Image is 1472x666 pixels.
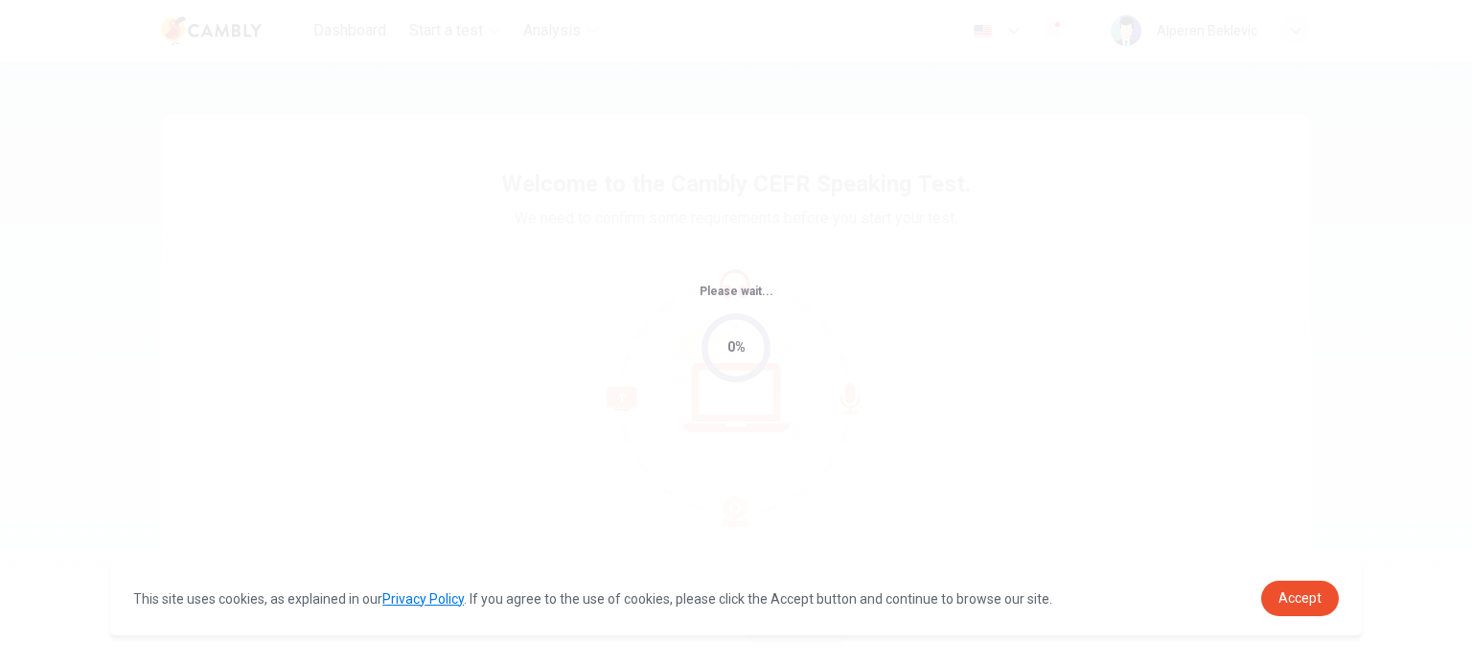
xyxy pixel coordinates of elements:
[1278,590,1322,606] span: Accept
[727,336,746,358] div: 0%
[110,562,1362,635] div: cookieconsent
[133,591,1052,607] span: This site uses cookies, as explained in our . If you agree to the use of cookies, please click th...
[382,591,464,607] a: Privacy Policy
[1261,581,1339,616] a: dismiss cookie message
[700,285,773,298] span: Please wait...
